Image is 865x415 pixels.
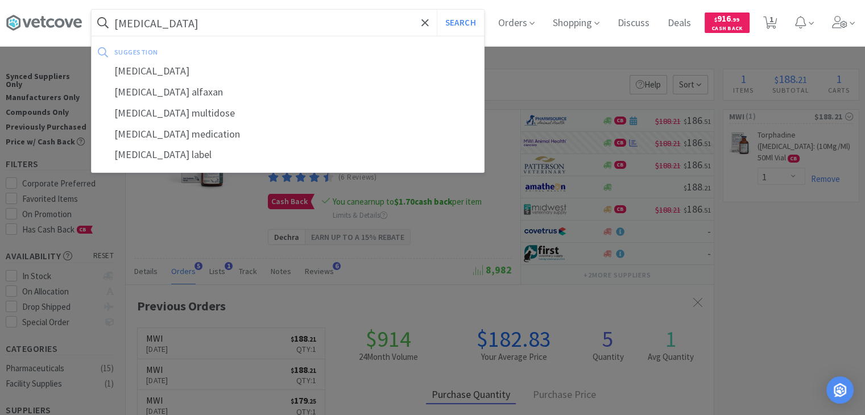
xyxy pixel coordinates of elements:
a: 1 [759,19,782,30]
div: [MEDICAL_DATA] medication [92,124,484,145]
div: [MEDICAL_DATA] alfaxan [92,82,484,103]
a: Deals [663,18,696,28]
a: Discuss [613,18,654,28]
span: Cash Back [711,26,743,33]
span: . 99 [731,16,739,23]
div: suggestion [114,43,318,61]
div: Open Intercom Messenger [826,376,854,404]
span: $ [714,16,717,23]
span: 916 [714,13,739,24]
div: [MEDICAL_DATA] multidose [92,103,484,124]
a: $916.99Cash Back [705,7,750,38]
div: [MEDICAL_DATA] label [92,144,484,165]
button: Search [437,10,484,36]
input: Search by item, sku, manufacturer, ingredient, size... [92,10,484,36]
div: [MEDICAL_DATA] [92,61,484,82]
